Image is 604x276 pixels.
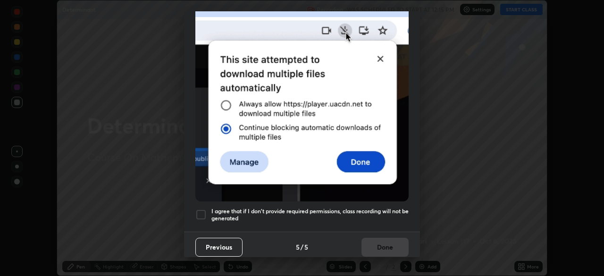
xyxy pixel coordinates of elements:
h4: 5 [304,242,308,252]
h4: 5 [296,242,300,252]
h5: I agree that if I don't provide required permissions, class recording will not be generated [211,208,409,222]
h4: / [301,242,303,252]
button: Previous [195,238,243,257]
